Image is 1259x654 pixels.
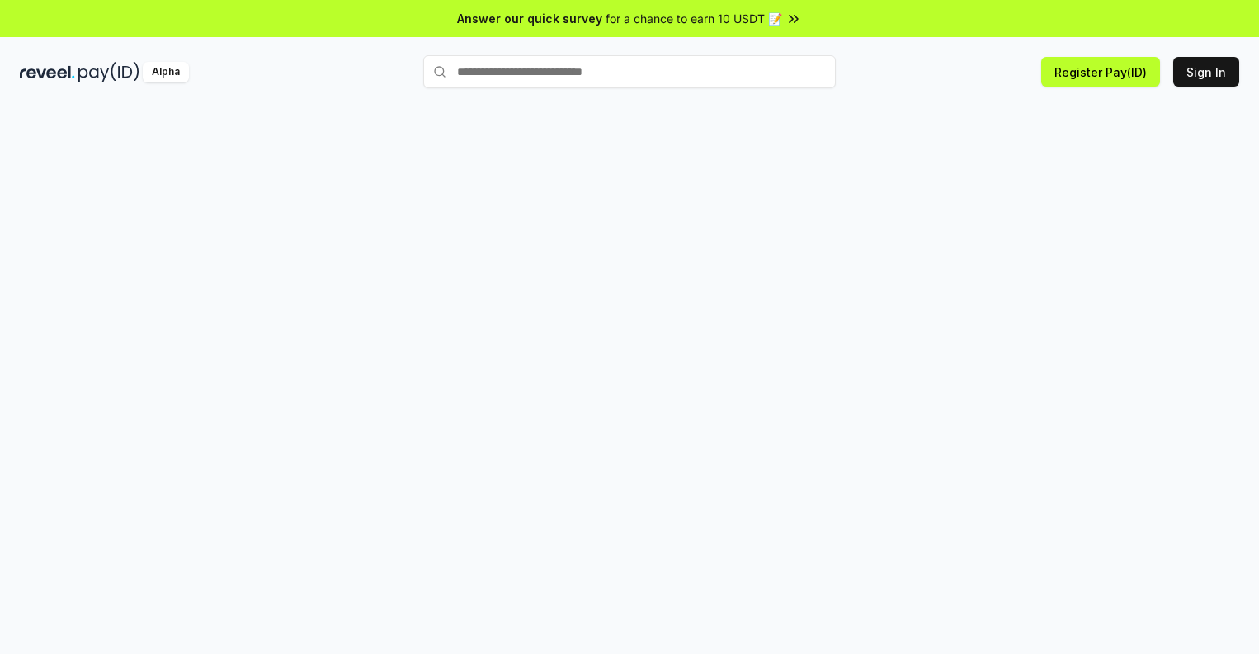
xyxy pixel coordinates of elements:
[1173,57,1239,87] button: Sign In
[1041,57,1160,87] button: Register Pay(ID)
[143,62,189,82] div: Alpha
[78,62,139,82] img: pay_id
[606,10,782,27] span: for a chance to earn 10 USDT 📝
[457,10,602,27] span: Answer our quick survey
[20,62,75,82] img: reveel_dark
